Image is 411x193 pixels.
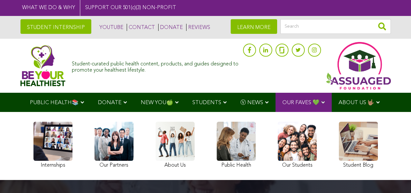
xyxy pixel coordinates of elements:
input: Search [280,19,391,34]
a: DONATE [158,24,183,31]
span: DONATE [98,100,122,105]
div: Navigation Menu [20,93,391,112]
span: STUDENTS [192,100,221,105]
span: ABOUT US 🤟🏽 [339,100,374,105]
a: STUDENT INTERNSHIP [20,19,91,34]
a: REVIEWS [186,24,210,31]
iframe: Chat Widget [379,162,411,193]
a: CONTACT [127,24,155,31]
span: OUR FAVES 💚 [282,100,319,105]
span: PUBLIC HEALTH📚 [30,100,79,105]
div: Student-curated public health content, products, and guides designed to promote your healthiest l... [72,58,239,74]
span: Ⓥ NEWS [240,100,263,105]
img: Assuaged [20,45,66,86]
img: Assuaged App [326,42,391,90]
a: YOUTUBE [98,24,123,31]
a: LEARN MORE [231,19,277,34]
span: NEW YOU🍏 [141,100,173,105]
img: glassdoor [279,47,284,53]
